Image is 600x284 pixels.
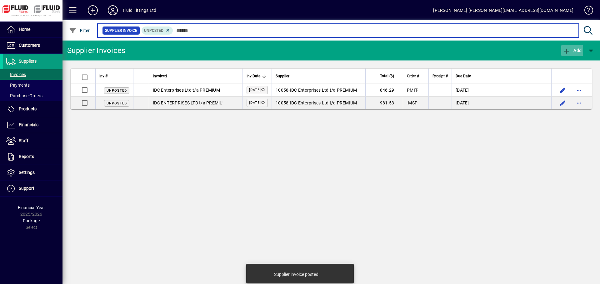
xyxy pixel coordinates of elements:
[19,170,35,175] span: Settings
[107,89,127,93] span: Unposted
[142,26,173,35] mat-chip: Invoice Status: Unposted
[144,28,163,33] span: Unposted
[3,149,62,165] a: Reports
[19,59,37,64] span: Suppliers
[290,100,357,105] span: IDC Enterprises Ltd t/a PREMIUM
[153,100,223,105] span: IDC ENTERPRISES LTD t/a PREMIU
[407,100,417,105] span: -MSP
[105,27,137,34] span: Supplier Invoice
[558,85,568,95] button: Edit
[19,154,34,159] span: Reports
[276,88,288,93] span: 10058
[247,86,268,94] label: [DATE]
[272,97,365,109] td: -
[247,73,260,79] span: Inv Date
[18,205,45,210] span: Financial Year
[83,5,103,16] button: Add
[433,5,573,15] div: [PERSON_NAME] [PERSON_NAME][EMAIL_ADDRESS][DOMAIN_NAME]
[3,22,62,37] a: Home
[456,73,471,79] span: Due Date
[563,48,582,53] span: Add
[3,80,62,90] a: Payments
[3,101,62,117] a: Products
[574,98,584,108] button: More options
[123,5,156,15] div: Fluid Fittings Ltd
[103,5,123,16] button: Profile
[272,84,365,97] td: -
[69,28,90,33] span: Filter
[558,98,568,108] button: Edit
[247,99,268,107] label: [DATE]
[580,1,592,22] a: Knowledge Base
[3,133,62,149] a: Staff
[3,38,62,53] a: Customers
[452,97,551,109] td: [DATE]
[6,83,30,88] span: Payments
[107,101,127,105] span: Unposted
[452,84,551,97] td: [DATE]
[153,73,167,79] span: Invoiced
[67,46,125,55] div: Supplier Invoices
[23,218,40,223] span: Package
[99,73,107,79] span: Inv #
[365,84,403,97] td: 846.29
[153,88,220,93] span: IDC Enterprises Ltd t/a PREMIUM
[3,117,62,133] a: Financials
[380,73,394,79] span: Total ($)
[407,88,418,93] span: PMIT-
[365,97,403,109] td: 981.53
[19,122,38,127] span: Financials
[67,25,92,36] button: Filter
[19,43,40,48] span: Customers
[6,72,26,77] span: Invoices
[19,27,30,32] span: Home
[3,90,62,101] a: Purchase Orders
[276,73,289,79] span: Supplier
[3,69,62,80] a: Invoices
[432,73,448,79] span: Receipt #
[290,88,357,93] span: IDC Enterprises Ltd t/a PREMIUM
[3,181,62,196] a: Support
[276,100,288,105] span: 10058
[561,45,583,56] button: Add
[3,165,62,181] a: Settings
[407,73,419,79] span: Order #
[574,85,584,95] button: More options
[274,271,320,277] div: Supplier invoice posted.
[6,93,42,98] span: Purchase Orders
[19,138,28,143] span: Staff
[19,186,34,191] span: Support
[19,106,37,111] span: Products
